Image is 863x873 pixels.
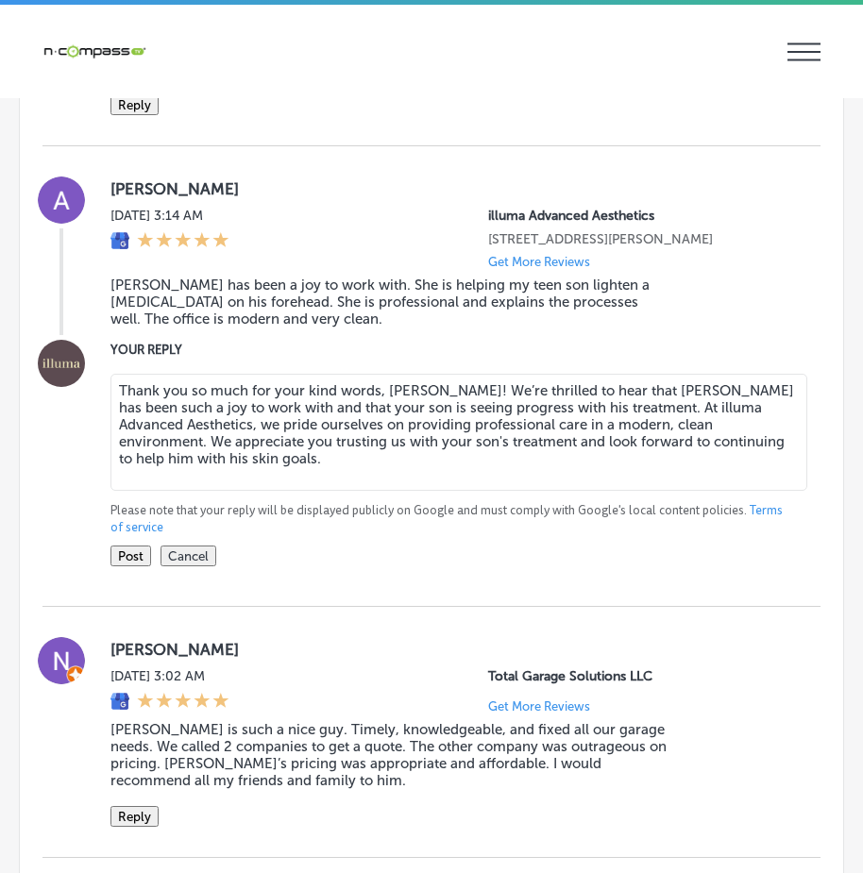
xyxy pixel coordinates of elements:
[42,42,146,60] img: 660ab0bf-5cc7-4cb8-ba1c-48b5ae0f18e60NCTV_CLogo_TV_Black_-500x88.png
[488,668,790,684] p: Total Garage Solutions LLC
[488,255,590,269] p: Get More Reviews
[488,699,590,714] p: Get More Reviews
[110,502,783,536] a: Terms of service
[110,806,159,827] button: Reply
[110,502,790,536] p: Please note that your reply will be displayed publicly on Google and must comply with Google's lo...
[137,692,229,713] div: 5 Stars
[110,277,671,327] blockquote: [PERSON_NAME] has been a joy to work with. She is helping my teen son lighten a [MEDICAL_DATA] on...
[38,340,85,387] img: Image
[488,231,790,247] p: 7430 E Caley Ave #315
[110,374,807,491] textarea: Thank you so much for your kind words, [PERSON_NAME]! We’re thrilled to hear that [PERSON_NAME] h...
[137,231,229,252] div: 5 Stars
[110,179,790,198] label: [PERSON_NAME]
[110,668,229,684] label: [DATE] 3:02 AM
[110,546,151,566] button: Post
[110,208,229,224] label: [DATE] 3:14 AM
[488,208,790,224] p: illuma Advanced Aesthetics
[110,343,790,357] label: YOUR REPLY
[110,721,671,789] blockquote: [PERSON_NAME] is such a nice guy. Timely, knowledgeable, and fixed all our garage needs. We calle...
[161,546,216,566] button: Cancel
[110,94,159,115] button: Reply
[110,640,790,659] label: [PERSON_NAME]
